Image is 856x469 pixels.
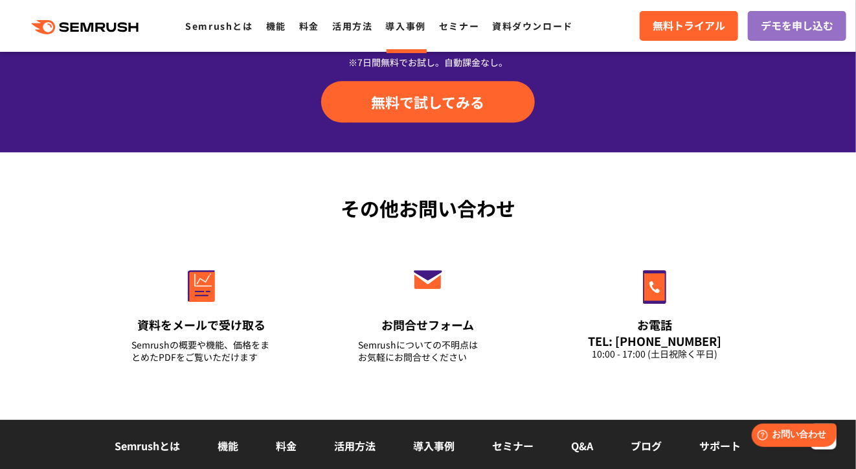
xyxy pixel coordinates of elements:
[700,438,741,453] a: サポート
[88,56,768,69] div: ※7日間無料でお試し。自動課金なし。
[585,317,725,333] div: お電話
[104,242,298,380] a: 資料をメールで受け取る Semrushの概要や機能、価格をまとめたPDFをご覧いただけます
[653,17,725,34] span: 無料トライアル
[335,438,376,453] a: 活用方法
[218,438,239,453] a: 機能
[585,334,725,348] div: TEL: [PHONE_NUMBER]
[131,339,271,363] div: Semrushの概要や機能、価格をまとめたPDFをご覧いただけます
[266,19,286,32] a: 機能
[761,17,833,34] span: デモを申し込む
[748,11,846,41] a: デモを申し込む
[585,348,725,360] div: 10:00 - 17:00 (土日祝除く平日)
[439,19,479,32] a: セミナー
[631,438,662,453] a: ブログ
[386,19,426,32] a: 導入事例
[299,19,319,32] a: 料金
[88,194,768,223] div: その他お問い合わせ
[276,438,297,453] a: 料金
[640,11,738,41] a: 無料トライアル
[358,339,498,363] div: Semrushについての不明点は お気軽にお問合せください
[131,317,271,333] div: 資料をメールで受け取る
[115,438,181,453] a: Semrushとは
[414,438,455,453] a: 導入事例
[572,438,594,453] a: Q&A
[741,418,842,455] iframe: Help widget launcher
[372,92,485,111] span: 無料で試してみる
[493,438,534,453] a: セミナー
[185,19,253,32] a: Semrushとは
[358,317,498,333] div: お問合せフォーム
[331,242,525,380] a: お問合せフォーム Semrushについての不明点はお気軽にお問合せください
[332,19,372,32] a: 活用方法
[492,19,573,32] a: 資料ダウンロード
[321,81,535,122] a: 無料で試してみる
